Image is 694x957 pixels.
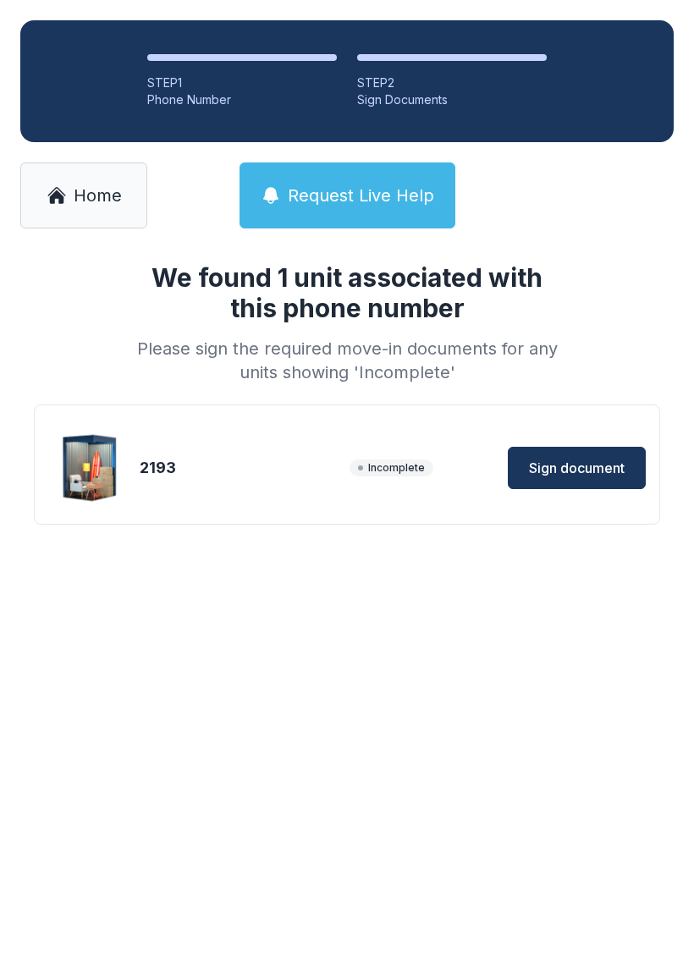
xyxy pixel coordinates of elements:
span: Request Live Help [288,184,434,207]
span: Incomplete [350,459,433,476]
div: Phone Number [147,91,337,108]
div: 2193 [140,456,343,480]
span: Sign document [529,458,625,478]
h1: We found 1 unit associated with this phone number [130,262,564,323]
span: Home [74,184,122,207]
div: Sign Documents [357,91,547,108]
div: Please sign the required move-in documents for any units showing 'Incomplete' [130,337,564,384]
div: STEP 2 [357,74,547,91]
div: STEP 1 [147,74,337,91]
